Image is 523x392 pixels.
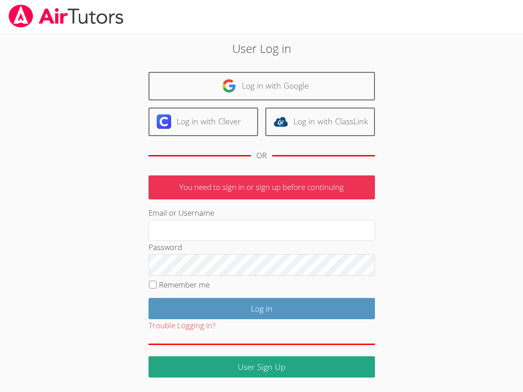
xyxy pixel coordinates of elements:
h2: User Log in [120,40,403,57]
a: User Sign Up [149,356,375,378]
label: Email or Username [149,208,214,218]
a: Log in with Clever [149,108,258,136]
label: Remember me [159,279,210,290]
img: google-logo-50288ca7cdecda66e5e0955fdab243c47b7ad437acaf1139b6f446037453330a.svg [222,79,236,93]
input: Log in [149,298,375,319]
img: classlink-logo-d6bb404cc1216ec64c9a2012d9dc4662098be43eaf13dc465df04b49fa7ab582.svg [273,114,288,129]
button: Trouble Logging In? [149,319,216,332]
a: Log in with ClassLink [265,108,375,136]
p: You need to sign in or sign up before continuing [149,175,375,199]
a: Log in with Google [149,72,375,100]
div: OR [256,149,267,162]
img: clever-logo-6eab21bc6e7a338710f1a6ff85c0baf02591cd810cc4098c63d3a4b26e2feb20.svg [157,114,171,129]
img: airtutors_banner-c4298cdbf04f3fff15de1276eac7730deb9818008684d7c2e4769d2f7ddbe033.png [8,5,125,28]
label: Password [149,242,182,252]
